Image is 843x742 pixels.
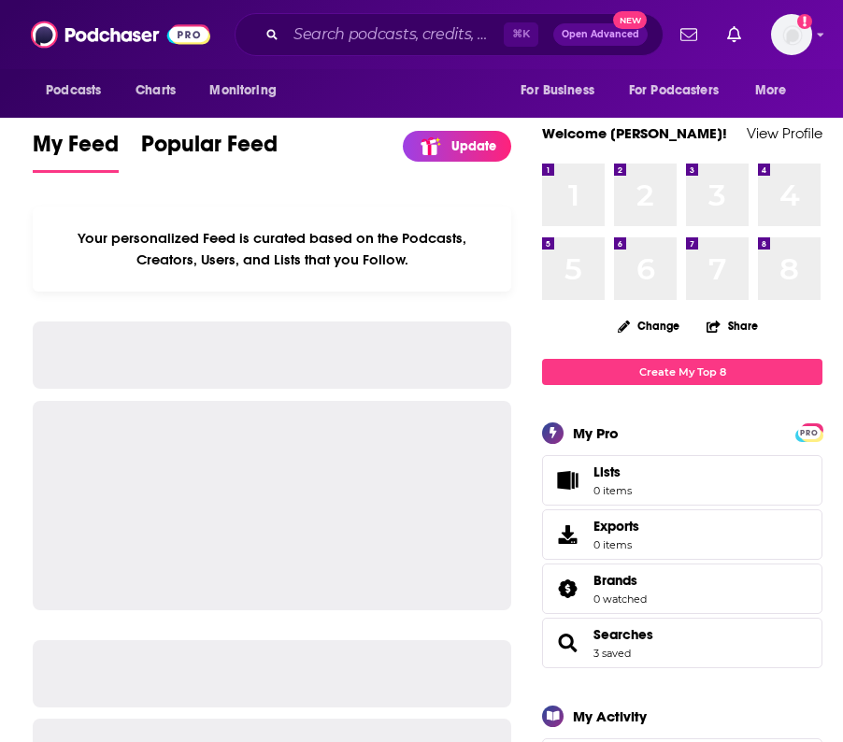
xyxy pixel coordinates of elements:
a: My Feed [33,130,119,173]
img: User Profile [771,14,812,55]
a: 0 watched [593,592,647,606]
button: open menu [617,73,746,108]
a: Show notifications dropdown [720,19,749,50]
a: PRO [798,424,821,438]
span: Exports [593,518,639,535]
span: Charts [136,78,176,104]
span: Monitoring [209,78,276,104]
span: Brands [593,572,637,589]
span: Searches [542,618,822,668]
button: open menu [33,73,125,108]
a: Searches [593,626,653,643]
a: View Profile [747,124,822,142]
span: Logged in as sashagoldin [771,14,812,55]
a: Lists [542,455,822,506]
span: PRO [798,426,821,440]
a: Searches [549,630,586,656]
span: Open Advanced [562,30,639,39]
a: Welcome [PERSON_NAME]! [542,124,727,142]
button: open menu [196,73,300,108]
button: Open AdvancedNew [553,23,648,46]
button: open menu [742,73,810,108]
span: New [613,11,647,29]
span: Brands [542,564,822,614]
span: 0 items [593,484,632,497]
span: Popular Feed [141,130,278,169]
span: More [755,78,787,104]
a: Show notifications dropdown [673,19,705,50]
span: Lists [593,464,632,480]
span: 0 items [593,538,639,551]
svg: Add a profile image [797,14,812,29]
button: Share [706,307,758,344]
a: Create My Top 8 [542,359,822,384]
a: Brands [549,576,586,602]
div: My Pro [573,424,619,442]
a: Brands [593,572,647,589]
button: Show profile menu [771,14,812,55]
a: Exports [542,509,822,560]
button: Change [607,314,691,337]
input: Search podcasts, credits, & more... [286,20,504,50]
img: Podchaser - Follow, Share and Rate Podcasts [31,17,210,52]
div: My Activity [573,707,647,725]
span: Lists [593,464,621,480]
span: For Business [521,78,594,104]
a: Charts [123,73,187,108]
span: ⌘ K [504,22,538,47]
div: Search podcasts, credits, & more... [235,13,664,56]
span: Podcasts [46,78,101,104]
span: Lists [549,467,586,493]
p: Update [451,138,496,154]
a: 3 saved [593,647,631,660]
div: Your personalized Feed is curated based on the Podcasts, Creators, Users, and Lists that you Follow. [33,207,511,292]
span: For Podcasters [629,78,719,104]
a: Update [403,131,511,162]
span: Exports [549,521,586,548]
span: My Feed [33,130,119,169]
a: Popular Feed [141,130,278,173]
button: open menu [507,73,618,108]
